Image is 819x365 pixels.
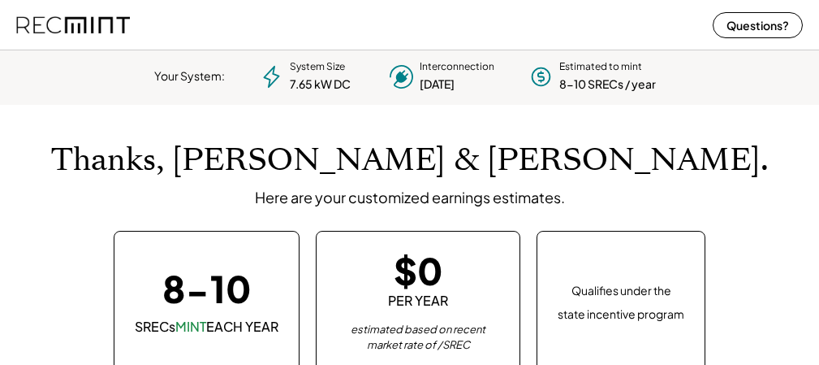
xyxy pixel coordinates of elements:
button: Questions? [713,12,803,38]
div: Qualifies under the [571,283,671,299]
div: SRECs EACH YEAR [135,318,278,336]
div: 8-10 [162,270,252,306]
div: 7.65 kW DC [290,76,351,93]
div: Estimated to mint [559,60,642,74]
h1: Thanks, [PERSON_NAME] & [PERSON_NAME]. [51,141,769,180]
font: MINT [175,318,206,335]
img: recmint-logotype%403x%20%281%29.jpeg [16,3,130,46]
div: PER YEAR [388,292,448,310]
div: [DATE] [420,76,455,93]
div: estimated based on recent market rate of /SREC [337,322,499,354]
div: state incentive program [558,304,684,323]
div: Here are your customized earnings estimates. [255,188,565,206]
div: 8-10 SRECs / year [559,76,656,93]
div: $0 [394,252,443,289]
div: Interconnection [420,60,494,74]
div: System Size [290,60,345,74]
div: Your System: [154,68,225,85]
